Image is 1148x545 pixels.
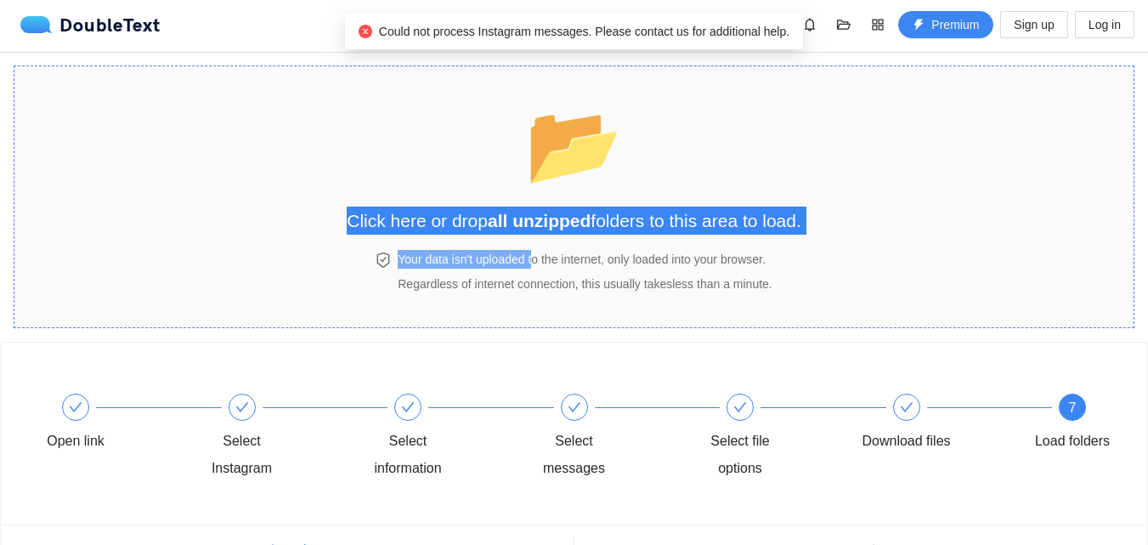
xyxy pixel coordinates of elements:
div: Select Instagram [193,428,291,482]
button: thunderboltPremium [898,11,993,38]
button: appstore [864,11,891,38]
span: check [401,400,415,414]
div: Download files [862,428,950,455]
span: Regardless of internet connection, this usually takes less than a minute . [398,277,772,291]
img: logo [20,16,59,33]
span: Could not process Instagram messages. Please contact us for additional help. [379,25,789,38]
div: Select Instagram [193,394,359,482]
div: Load folders [1035,428,1110,455]
span: appstore [865,18,891,31]
button: bell [796,11,823,38]
span: 7 [1069,400,1077,415]
span: bell [797,18,823,31]
span: Log in [1089,15,1121,34]
span: check [568,400,581,414]
span: check [69,400,82,414]
span: close-circle [359,25,372,38]
h4: Your data isn't uploaded to the internet, only loaded into your browser. [398,250,772,269]
span: thunderbolt [913,19,925,32]
div: Select information [359,428,457,482]
h2: Click here or drop folders to this area to load. [347,207,801,235]
span: check [900,400,913,414]
button: Sign up [1000,11,1067,38]
div: DoubleText [20,16,161,33]
div: Select file options [691,394,857,482]
div: Select information [359,394,525,482]
div: Download files [857,394,1024,455]
div: Select messages [525,394,692,482]
span: Premium [931,15,979,34]
span: check [733,400,747,414]
div: Open link [47,428,105,455]
div: Open link [26,394,193,455]
span: folder [525,101,623,188]
a: logoDoubleText [20,16,161,33]
span: folder-open [831,18,857,31]
span: Sign up [1014,15,1054,34]
div: Select file options [691,428,789,482]
span: safety-certificate [376,253,391,268]
button: folder-open [830,11,857,38]
div: 7Load folders [1023,394,1122,455]
span: check [235,400,249,414]
button: Log in [1075,11,1134,38]
strong: all unzipped [488,211,591,230]
div: Select messages [525,428,624,482]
